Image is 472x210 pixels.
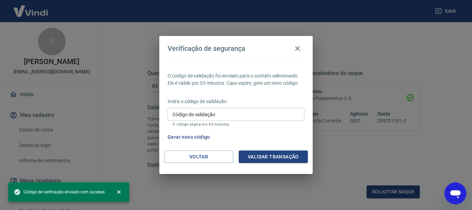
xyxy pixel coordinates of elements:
[168,72,304,87] p: O código de validação foi enviado para o contato selecionado. Ele é válido por 03 minutos. Caso e...
[14,189,106,195] span: Código de verificação enviado com sucesso.
[444,182,466,204] iframe: Botão para abrir a janela de mensagens
[168,44,245,53] h4: Verificação de segurança
[239,150,308,163] button: Validar transação
[172,122,300,127] p: O código expira em 03 minutos.
[168,98,304,105] p: Insira o código de validação
[111,184,126,200] button: close
[165,131,213,144] button: Gerar novo código
[164,150,233,163] button: Voltar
